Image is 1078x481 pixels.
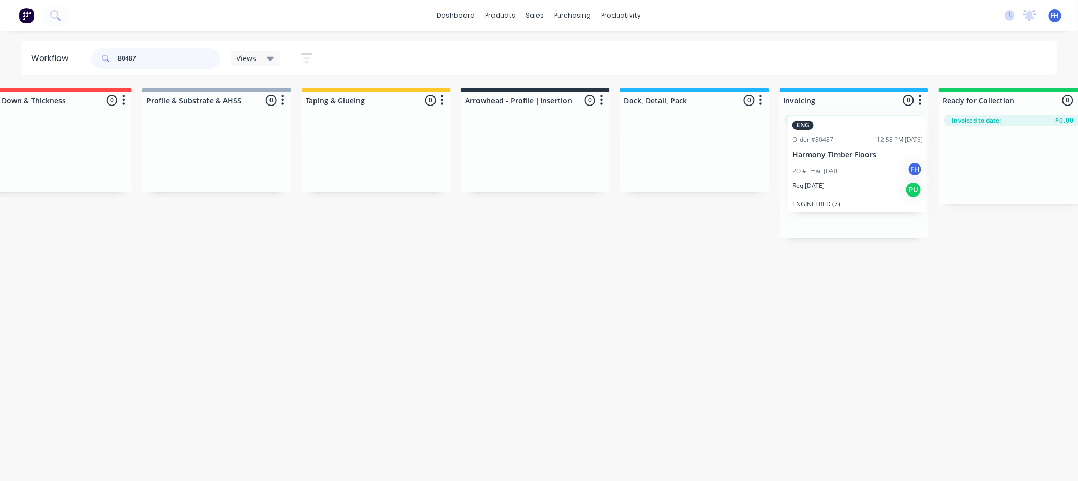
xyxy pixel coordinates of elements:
[596,8,647,23] div: productivity
[118,48,220,69] input: Search for orders...
[952,116,1001,125] span: Invoiced to date:
[19,8,34,23] img: Factory
[31,52,73,65] div: Workflow
[549,8,596,23] div: purchasing
[896,116,915,125] span: $0.00
[432,8,481,23] a: dashboard
[1051,11,1059,20] span: FH
[237,53,257,64] span: Views
[521,8,549,23] div: sales
[793,116,836,125] span: To be invoiced:
[1056,116,1074,125] span: $0.00
[481,8,521,23] div: products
